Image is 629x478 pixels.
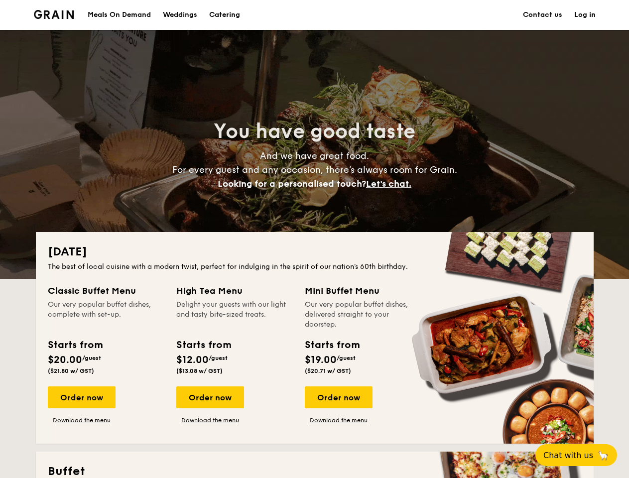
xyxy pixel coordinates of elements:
[305,354,337,366] span: $19.00
[305,338,359,353] div: Starts from
[48,284,164,298] div: Classic Buffet Menu
[48,367,94,374] span: ($21.80 w/ GST)
[176,300,293,330] div: Delight your guests with our light and tasty bite-sized treats.
[305,300,421,330] div: Our very popular buffet dishes, delivered straight to your doorstep.
[48,300,164,330] div: Our very popular buffet dishes, complete with set-up.
[176,284,293,298] div: High Tea Menu
[176,386,244,408] div: Order now
[176,367,223,374] span: ($13.08 w/ GST)
[305,416,373,424] a: Download the menu
[48,244,582,260] h2: [DATE]
[176,338,231,353] div: Starts from
[218,178,366,189] span: Looking for a personalised touch?
[48,338,102,353] div: Starts from
[597,450,609,461] span: 🦙
[82,355,101,361] span: /guest
[305,386,373,408] div: Order now
[337,355,356,361] span: /guest
[535,444,617,466] button: Chat with us🦙
[366,178,411,189] span: Let's chat.
[176,416,244,424] a: Download the menu
[48,262,582,272] div: The best of local cuisine with a modern twist, perfect for indulging in the spirit of our nation’...
[214,119,415,143] span: You have good taste
[34,10,74,19] a: Logotype
[543,451,593,460] span: Chat with us
[305,284,421,298] div: Mini Buffet Menu
[48,386,116,408] div: Order now
[48,416,116,424] a: Download the menu
[34,10,74,19] img: Grain
[48,354,82,366] span: $20.00
[172,150,457,189] span: And we have great food. For every guest and any occasion, there’s always room for Grain.
[305,367,351,374] span: ($20.71 w/ GST)
[176,354,209,366] span: $12.00
[209,355,228,361] span: /guest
